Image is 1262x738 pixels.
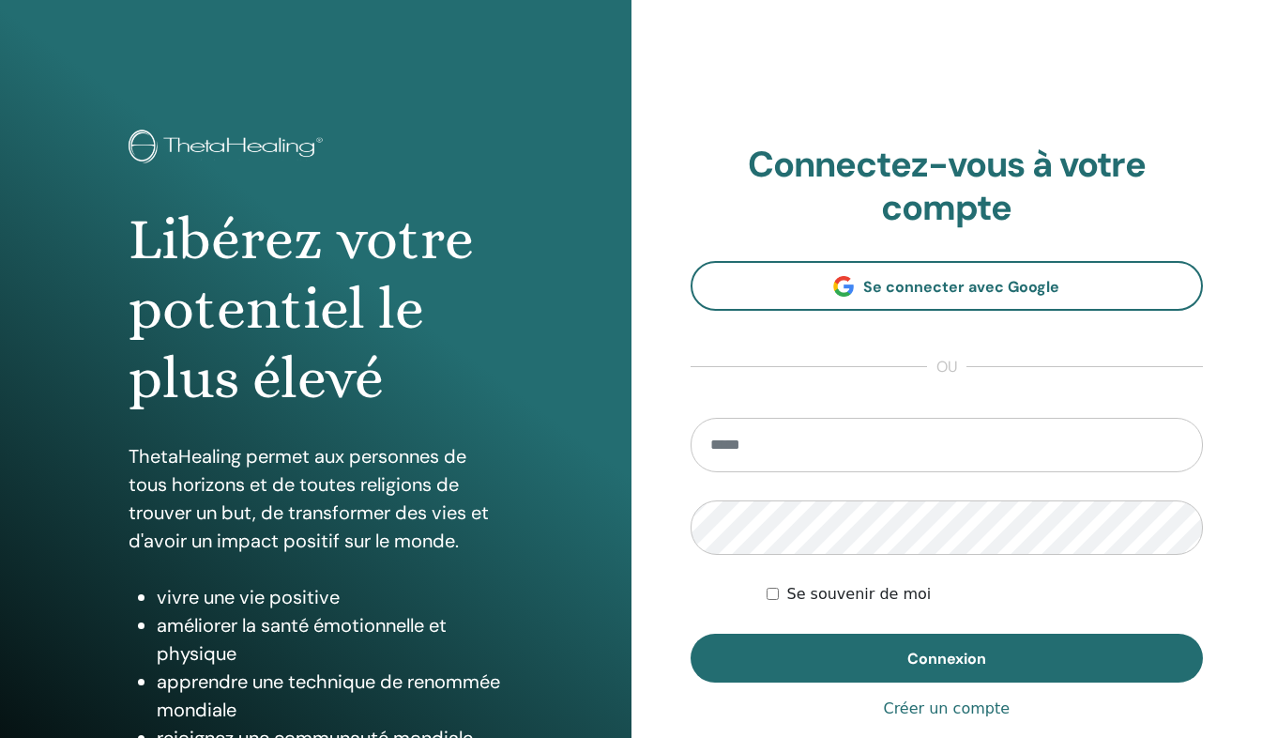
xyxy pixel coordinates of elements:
[767,583,1203,606] div: Keep me authenticated indefinitely or until I manually logout
[786,583,931,606] label: Se souvenir de moi
[691,144,1204,229] h2: Connectez-vous à votre compte
[927,356,966,378] span: ou
[129,205,502,414] h1: Libérez votre potentiel le plus élevé
[863,277,1059,297] span: Se connecter avec Google
[157,583,502,611] li: vivre une vie positive
[691,634,1204,683] button: Connexion
[883,698,1010,720] a: Créer un compte
[157,611,502,668] li: améliorer la santé émotionnelle et physique
[157,668,502,724] li: apprendre une technique de renommée mondiale
[907,649,986,669] span: Connexion
[691,261,1204,311] a: Se connecter avec Google
[129,442,502,555] p: ThetaHealing permet aux personnes de tous horizons et de toutes religions de trouver un but, de t...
